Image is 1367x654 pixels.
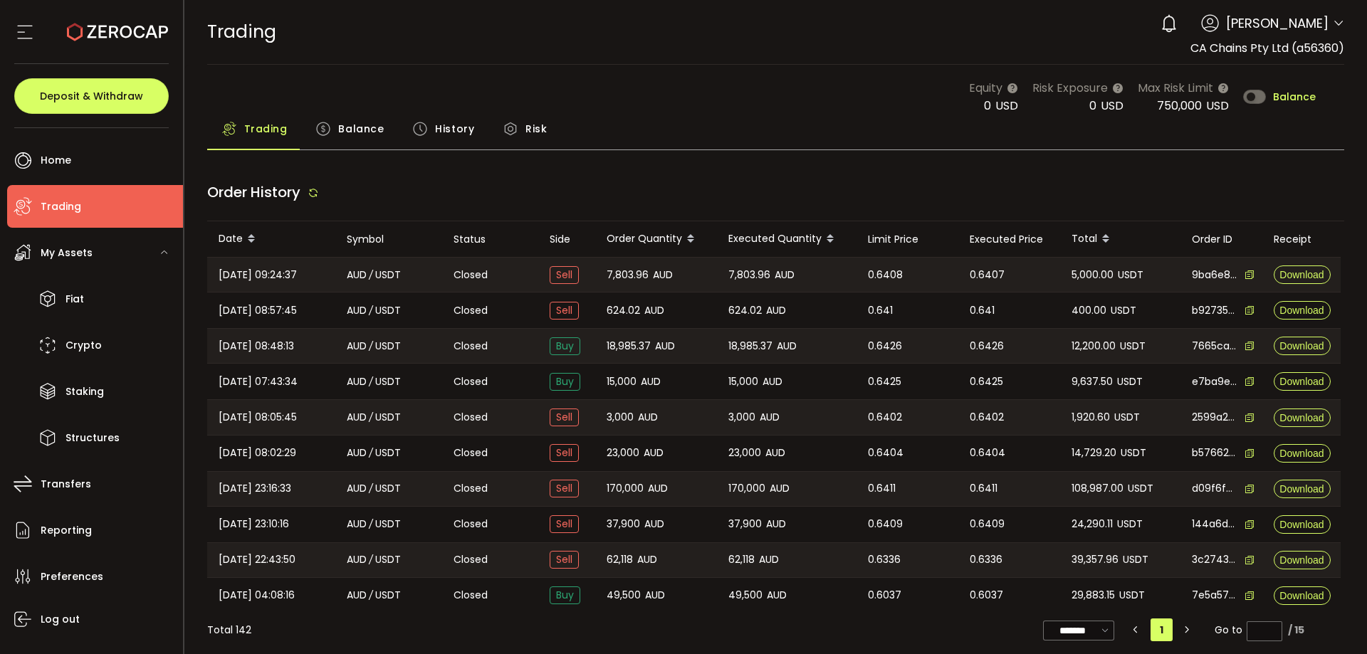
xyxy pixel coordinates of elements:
span: USDT [1117,516,1143,532]
span: Closed [454,303,488,318]
span: [DATE] 22:43:50 [219,552,295,568]
span: Trading [244,115,288,143]
span: USDT [375,338,401,354]
span: 0.6426 [970,338,1004,354]
span: 0.6407 [970,267,1005,283]
div: Order ID [1180,231,1262,248]
span: [DATE] 23:16:33 [219,480,291,497]
span: USDT [1118,267,1143,283]
span: 0.6037 [970,587,1003,603]
span: e7ba9ec1-e47a-4a7e-b5f7-1174bd070550 [1192,374,1237,389]
span: Download [1279,448,1324,458]
button: Download [1274,301,1331,320]
span: AUD [644,302,664,319]
em: / [369,552,373,568]
span: Closed [454,410,488,425]
span: USD [995,97,1018,114]
button: Deposit & Withdraw [14,78,169,114]
button: Download [1274,480,1331,498]
span: Equity [969,79,1002,97]
span: USDT [375,267,401,283]
span: AUD [767,587,787,603]
span: CA Chains Pty Ltd (a56360) [1190,40,1344,56]
span: 0.641 [868,302,893,319]
span: 750,000 [1157,97,1202,114]
span: 9,637.50 [1072,374,1113,390]
div: Total 142 [207,623,251,638]
span: Buy [550,586,580,604]
button: Download [1274,551,1331,569]
span: 144a6d39-3ffb-43bc-8a9d-e5a66529c998 [1192,517,1237,532]
em: / [369,374,373,390]
span: 3,000 [728,409,755,426]
div: Symbol [335,231,442,248]
span: USDT [1123,552,1148,568]
span: AUD [347,374,367,390]
span: 49,500 [728,587,763,603]
span: USDT [375,552,401,568]
span: AUD [765,445,785,461]
span: AUD [653,267,673,283]
span: 0.6425 [970,374,1003,390]
span: 7e5a57ea-2eeb-4fe1-95a1-63164c76f1e0 [1192,588,1237,603]
span: My Assets [41,243,93,263]
span: USDT [375,409,401,426]
span: Order History [207,182,300,202]
span: AUD [638,409,658,426]
span: Closed [454,339,488,354]
span: Download [1279,413,1324,423]
div: Limit Price [857,231,958,248]
span: AUD [760,409,780,426]
button: Download [1274,372,1331,391]
span: Sell [550,408,579,426]
span: 0.6404 [868,445,904,461]
button: Download [1274,408,1331,427]
span: 0 [984,97,991,114]
span: Risk Exposure [1032,79,1108,97]
span: [DATE] 08:48:13 [219,338,294,354]
div: Order Quantity [595,227,717,251]
span: 3c27439a-446f-4a8b-ba23-19f8e456f2b1 [1192,552,1237,567]
span: AUD [775,267,795,283]
span: Sell [550,266,579,284]
span: Download [1279,305,1324,315]
li: 1 [1151,618,1173,641]
span: 7,803.96 [728,267,770,283]
span: 0.6336 [970,552,1002,568]
span: History [435,115,474,143]
span: AUD [759,552,779,568]
span: USDT [1120,338,1146,354]
span: [DATE] 04:08:16 [219,587,295,603]
span: Preferences [41,566,103,587]
span: USDT [375,587,401,603]
span: d09f6fb3-8af7-4064-b7c5-8d9f3d3ecfc8 [1192,481,1237,496]
span: 37,900 [728,516,762,532]
span: 14,729.20 [1072,445,1116,461]
span: 29,883.15 [1072,587,1115,603]
span: AUD [777,338,797,354]
span: Closed [454,552,488,567]
span: Closed [454,517,488,532]
span: USDT [1128,480,1153,497]
span: AUD [645,587,665,603]
span: 39,357.96 [1072,552,1119,568]
span: b5766201-d92d-4d89-b14b-a914763fe8c4 [1192,445,1237,460]
span: 1,920.60 [1072,409,1110,426]
span: 0.6411 [970,480,997,497]
span: AUD [347,409,367,426]
span: 108,987.00 [1072,480,1124,497]
span: USDT [1121,445,1146,461]
span: AUD [655,338,675,354]
span: Risk [525,115,547,143]
div: Total [1060,227,1180,251]
em: / [369,516,373,532]
span: 400.00 [1072,302,1106,319]
button: Download [1274,586,1331,605]
span: 23,000 [607,445,639,461]
span: 170,000 [607,480,644,497]
span: AUD [770,480,790,497]
span: 9ba6e898-b757-436a-9a75-0c757ee03a1f [1192,268,1237,283]
span: AUD [644,516,664,532]
span: [DATE] 07:43:34 [219,374,298,390]
span: 0.6425 [868,374,901,390]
